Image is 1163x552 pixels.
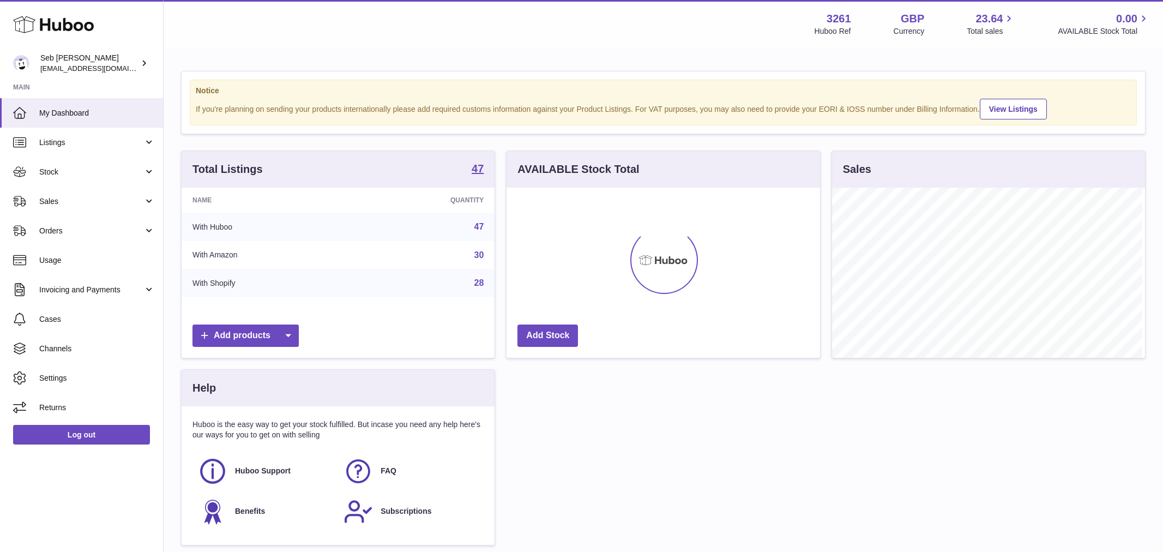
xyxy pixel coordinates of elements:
span: Usage [39,255,155,266]
span: Subscriptions [381,506,431,517]
strong: 47 [472,163,484,174]
a: 47 [474,222,484,231]
h3: Help [192,381,216,395]
strong: GBP [901,11,924,26]
th: Quantity [353,188,495,213]
a: 0.00 AVAILABLE Stock Total [1058,11,1150,37]
span: [EMAIL_ADDRESS][DOMAIN_NAME] [40,64,160,73]
a: Add products [192,325,299,347]
h3: AVAILABLE Stock Total [517,162,639,177]
a: Benefits [198,497,333,526]
span: FAQ [381,466,396,476]
th: Name [182,188,353,213]
a: FAQ [344,457,478,486]
div: Currency [894,26,925,37]
span: Sales [39,196,143,207]
span: Settings [39,373,155,383]
span: Cases [39,314,155,325]
div: Huboo Ref [815,26,851,37]
span: My Dashboard [39,108,155,118]
a: Huboo Support [198,457,333,486]
h3: Total Listings [192,162,263,177]
a: View Listings [980,99,1047,119]
span: 0.00 [1116,11,1137,26]
a: Log out [13,425,150,445]
a: 23.64 Total sales [967,11,1015,37]
a: 28 [474,278,484,287]
span: Channels [39,344,155,354]
td: With Huboo [182,213,353,241]
span: Benefits [235,506,265,517]
span: Orders [39,226,143,236]
a: 47 [472,163,484,176]
span: Total sales [967,26,1015,37]
span: AVAILABLE Stock Total [1058,26,1150,37]
span: Huboo Support [235,466,291,476]
span: Listings [39,137,143,148]
div: If you're planning on sending your products internationally please add required customs informati... [196,97,1131,119]
td: With Shopify [182,269,353,297]
span: Returns [39,403,155,413]
td: With Amazon [182,241,353,269]
span: Invoicing and Payments [39,285,143,295]
span: Stock [39,167,143,177]
p: Huboo is the easy way to get your stock fulfilled. But incase you need any help here's our ways f... [192,419,484,440]
a: Add Stock [517,325,578,347]
h3: Sales [843,162,871,177]
strong: Notice [196,86,1131,96]
a: Subscriptions [344,497,478,526]
img: internalAdmin-3261@internal.huboo.com [13,55,29,71]
span: 23.64 [975,11,1003,26]
a: 30 [474,250,484,260]
div: Seb [PERSON_NAME] [40,53,138,74]
strong: 3261 [827,11,851,26]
